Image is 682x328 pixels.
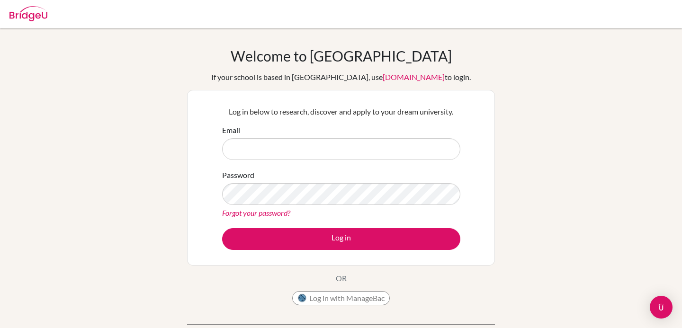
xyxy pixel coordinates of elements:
button: Log in with ManageBac [292,291,390,305]
label: Email [222,124,240,136]
p: OR [336,273,347,284]
h1: Welcome to [GEOGRAPHIC_DATA] [231,47,452,64]
img: Bridge-U [9,6,47,21]
label: Password [222,169,254,181]
div: If your school is based in [GEOGRAPHIC_DATA], use to login. [211,71,471,83]
button: Log in [222,228,460,250]
a: Forgot your password? [222,208,290,217]
p: Log in below to research, discover and apply to your dream university. [222,106,460,117]
a: [DOMAIN_NAME] [383,72,445,81]
div: Open Intercom Messenger [650,296,673,319]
